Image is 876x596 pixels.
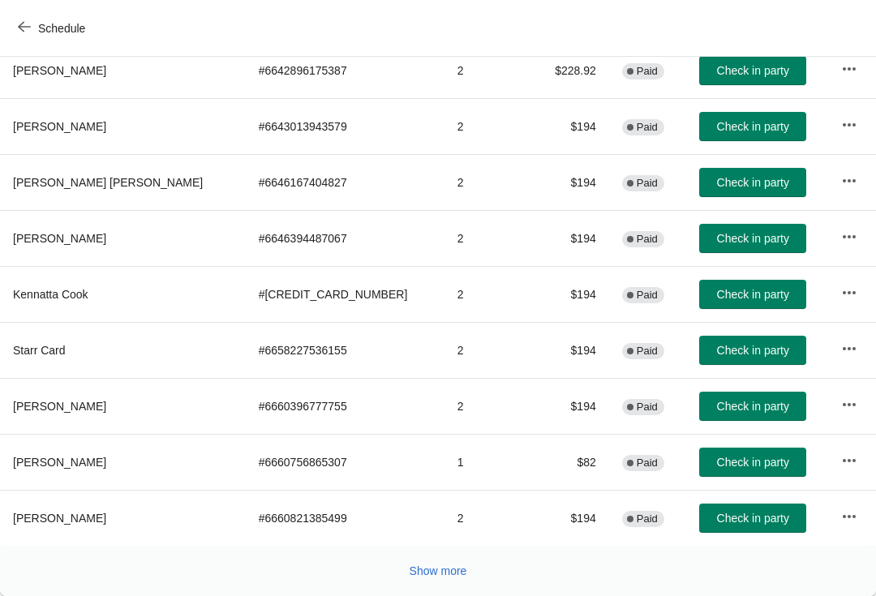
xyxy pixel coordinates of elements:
[699,168,806,197] button: Check in party
[444,434,533,490] td: 1
[699,392,806,421] button: Check in party
[246,154,444,210] td: # 6646167404827
[444,154,533,210] td: 2
[444,378,533,434] td: 2
[637,121,658,134] span: Paid
[533,434,609,490] td: $82
[246,210,444,266] td: # 6646394487067
[699,336,806,365] button: Check in party
[13,512,106,525] span: [PERSON_NAME]
[699,56,806,85] button: Check in party
[637,289,658,302] span: Paid
[533,490,609,546] td: $194
[444,490,533,546] td: 2
[717,400,789,413] span: Check in party
[246,266,444,322] td: # [CREDIT_CARD_NUMBER]
[8,14,98,43] button: Schedule
[533,98,609,154] td: $194
[246,322,444,378] td: # 6658227536155
[13,456,106,469] span: [PERSON_NAME]
[444,210,533,266] td: 2
[533,210,609,266] td: $194
[246,434,444,490] td: # 6660756865307
[717,288,789,301] span: Check in party
[444,42,533,98] td: 2
[699,112,806,141] button: Check in party
[699,224,806,253] button: Check in party
[637,457,658,470] span: Paid
[717,120,789,133] span: Check in party
[246,42,444,98] td: # 6642896175387
[717,512,789,525] span: Check in party
[444,266,533,322] td: 2
[13,400,106,413] span: [PERSON_NAME]
[444,322,533,378] td: 2
[637,65,658,78] span: Paid
[444,98,533,154] td: 2
[717,176,789,189] span: Check in party
[637,177,658,190] span: Paid
[13,232,106,245] span: [PERSON_NAME]
[246,378,444,434] td: # 6660396777755
[13,176,203,189] span: [PERSON_NAME] [PERSON_NAME]
[699,504,806,533] button: Check in party
[533,266,609,322] td: $194
[410,564,467,577] span: Show more
[717,64,789,77] span: Check in party
[246,490,444,546] td: # 6660821385499
[403,556,474,585] button: Show more
[38,22,85,35] span: Schedule
[13,64,106,77] span: [PERSON_NAME]
[637,233,658,246] span: Paid
[637,345,658,358] span: Paid
[533,42,609,98] td: $228.92
[13,120,106,133] span: [PERSON_NAME]
[699,448,806,477] button: Check in party
[13,288,88,301] span: Kennatta Cook
[717,232,789,245] span: Check in party
[699,280,806,309] button: Check in party
[717,456,789,469] span: Check in party
[533,322,609,378] td: $194
[637,401,658,414] span: Paid
[717,344,789,357] span: Check in party
[246,98,444,154] td: # 6643013943579
[533,154,609,210] td: $194
[533,378,609,434] td: $194
[13,344,66,357] span: Starr Card
[637,512,658,525] span: Paid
